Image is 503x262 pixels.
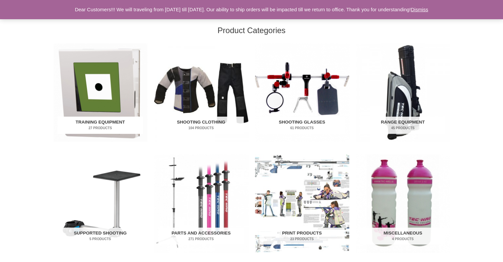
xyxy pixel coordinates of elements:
a: Visit product category Range Equipment [356,43,450,142]
mark: 4 Products [360,236,445,241]
a: Visit product category Shooting Clothing [154,43,248,142]
img: Range Equipment [356,43,450,142]
img: Miscellaneous [356,154,450,253]
h2: Shooting Glasses [259,117,345,134]
h2: Product Categories [53,25,450,35]
img: Shooting Clothing [154,43,248,142]
h2: Miscellaneous [360,228,445,245]
mark: 23 Products [259,236,345,241]
mark: 27 Products [58,126,143,131]
a: Visit product category Miscellaneous [356,154,450,253]
a: Visit product category Training Equipment [53,43,147,142]
a: Dismiss [411,7,428,12]
a: Visit product category Parts and Accessories [154,154,248,253]
img: Print Products [255,154,349,253]
h2: Range Equipment [360,117,445,134]
mark: 5 Products [58,236,143,241]
h2: Parts and Accessories [158,228,244,245]
h2: Print Products [259,228,345,245]
img: Training Equipment [53,43,147,142]
h2: Training Equipment [58,117,143,134]
h2: Shooting Clothing [158,117,244,134]
mark: 104 Products [158,126,244,131]
mark: 61 Products [259,126,345,131]
mark: 271 Products [158,236,244,241]
mark: 45 Products [360,126,445,131]
img: Supported Shooting [53,154,147,253]
h2: Supported Shooting [58,228,143,245]
a: Visit product category Supported Shooting [53,154,147,253]
img: Shooting Glasses [255,43,349,142]
a: Visit product category Print Products [255,154,349,253]
a: Visit product category Shooting Glasses [255,43,349,142]
img: Parts and Accessories [154,154,248,253]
